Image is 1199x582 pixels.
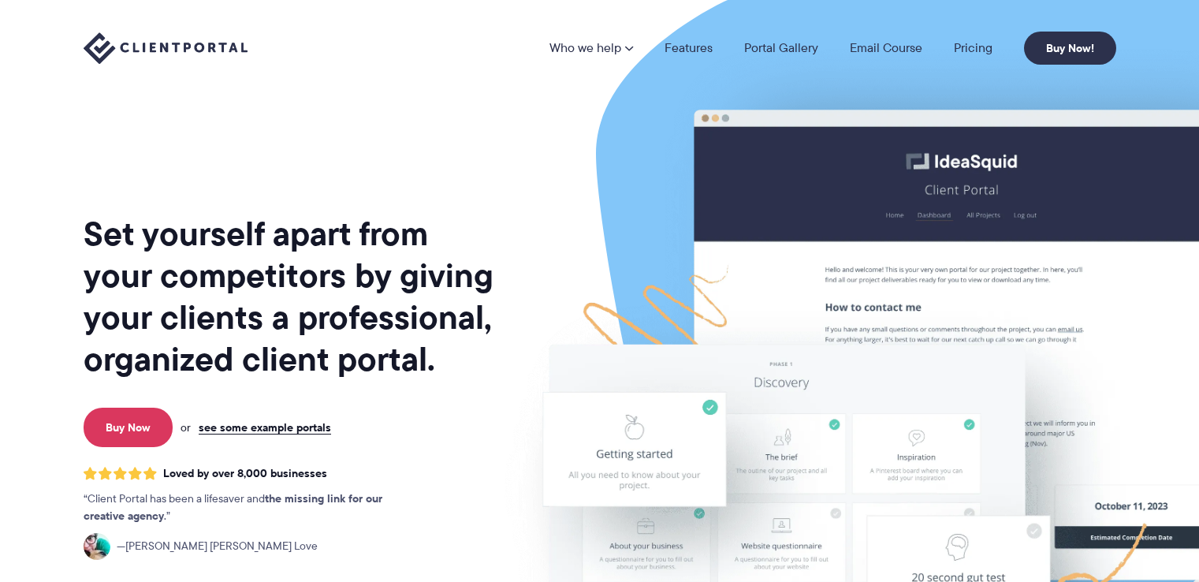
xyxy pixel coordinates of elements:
[549,42,633,54] a: Who we help
[84,213,497,380] h1: Set yourself apart from your competitors by giving your clients a professional, organized client ...
[181,420,191,435] span: or
[199,420,331,435] a: see some example portals
[84,408,173,447] a: Buy Now
[163,467,327,480] span: Loved by over 8,000 businesses
[665,42,713,54] a: Features
[744,42,818,54] a: Portal Gallery
[850,42,922,54] a: Email Course
[954,42,992,54] a: Pricing
[1024,32,1116,65] a: Buy Now!
[84,490,382,524] strong: the missing link for our creative agency
[84,491,415,525] p: Client Portal has been a lifesaver and .
[117,538,318,555] span: [PERSON_NAME] [PERSON_NAME] Love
